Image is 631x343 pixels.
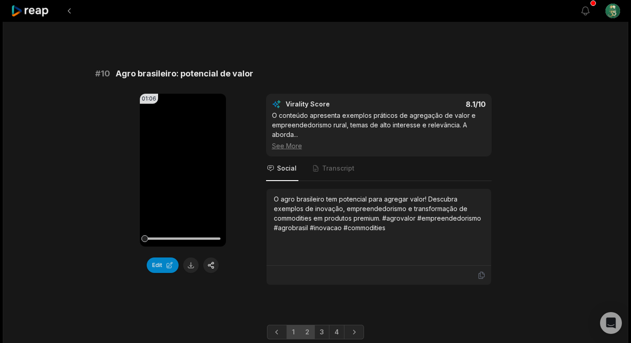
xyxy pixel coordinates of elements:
ul: Pagination [267,325,364,339]
div: See More [272,141,486,151]
div: Virality Score [286,100,384,109]
span: # 10 [95,67,110,80]
a: Page 3 [314,325,329,339]
span: Agro brasileiro: potencial de valor [116,67,253,80]
a: Page 2 [300,325,315,339]
span: Social [277,164,297,173]
a: Previous page [267,325,287,339]
div: Open Intercom Messenger [600,312,622,334]
button: Edit [147,257,179,273]
a: Page 4 [329,325,344,339]
a: Page 1 is your current page [287,325,300,339]
span: Transcript [322,164,354,173]
div: 8.1 /10 [388,100,486,109]
a: Next page [344,325,364,339]
div: O agro brasileiro tem potencial para agregar valor! Descubra exemplos de inovação, empreendedoris... [274,194,484,232]
video: Your browser does not support mp4 format. [140,94,226,247]
nav: Tabs [266,156,492,181]
div: O conteúdo apresenta exemplos práticos de agregação de valor e empreendedorismo rural, temas de a... [272,111,486,151]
